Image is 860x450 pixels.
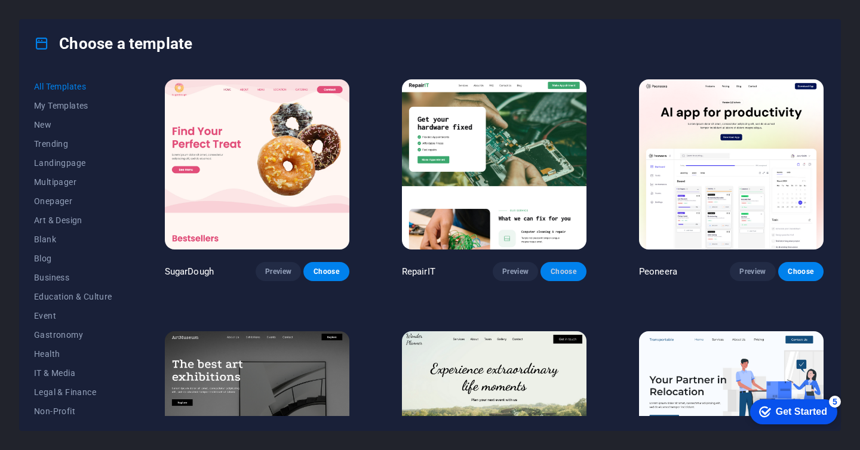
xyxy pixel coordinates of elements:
img: Peoneera [639,79,824,249]
button: Non-Profit [34,402,112,421]
span: Blog [34,254,112,263]
p: RepairIT [402,266,435,278]
button: Event [34,306,112,325]
button: Preview [493,262,538,281]
button: Choose [778,262,824,281]
span: Choose [788,267,814,276]
button: Business [34,268,112,287]
button: Preview [256,262,301,281]
span: Trending [34,139,112,149]
span: All Templates [34,82,112,91]
span: Art & Design [34,215,112,225]
span: New [34,120,112,130]
span: Non-Profit [34,406,112,416]
button: IT & Media [34,363,112,383]
button: Blank [34,230,112,249]
span: Preview [502,267,529,276]
button: Education & Culture [34,287,112,306]
span: Preview [265,267,291,276]
button: Landingpage [34,153,112,172]
span: Multipager [34,177,112,187]
div: Get Started [35,13,87,24]
button: Multipager [34,172,112,192]
span: Event [34,311,112,320]
button: Onepager [34,192,112,211]
button: Health [34,344,112,363]
button: All Templates [34,77,112,96]
span: Gastronomy [34,330,112,340]
span: Education & Culture [34,292,112,301]
span: Onepager [34,196,112,206]
span: Blank [34,235,112,244]
p: SugarDough [165,266,214,278]
button: Choose [303,262,349,281]
span: Legal & Finance [34,387,112,397]
span: Business [34,273,112,282]
span: My Templates [34,101,112,110]
span: Health [34,349,112,359]
button: Gastronomy [34,325,112,344]
button: Choose [540,262,586,281]
button: Blog [34,249,112,268]
img: RepairIT [402,79,586,249]
span: Landingpage [34,158,112,168]
span: Choose [313,267,339,276]
span: Choose [550,267,576,276]
button: Art & Design [34,211,112,230]
div: Get Started 5 items remaining, 0% complete [10,6,97,31]
button: Trending [34,134,112,153]
button: Preview [730,262,775,281]
span: Preview [739,267,766,276]
button: My Templates [34,96,112,115]
img: SugarDough [165,79,349,249]
button: Legal & Finance [34,383,112,402]
p: Peoneera [639,266,677,278]
div: 5 [88,2,100,14]
h4: Choose a template [34,34,192,53]
span: IT & Media [34,368,112,378]
button: New [34,115,112,134]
